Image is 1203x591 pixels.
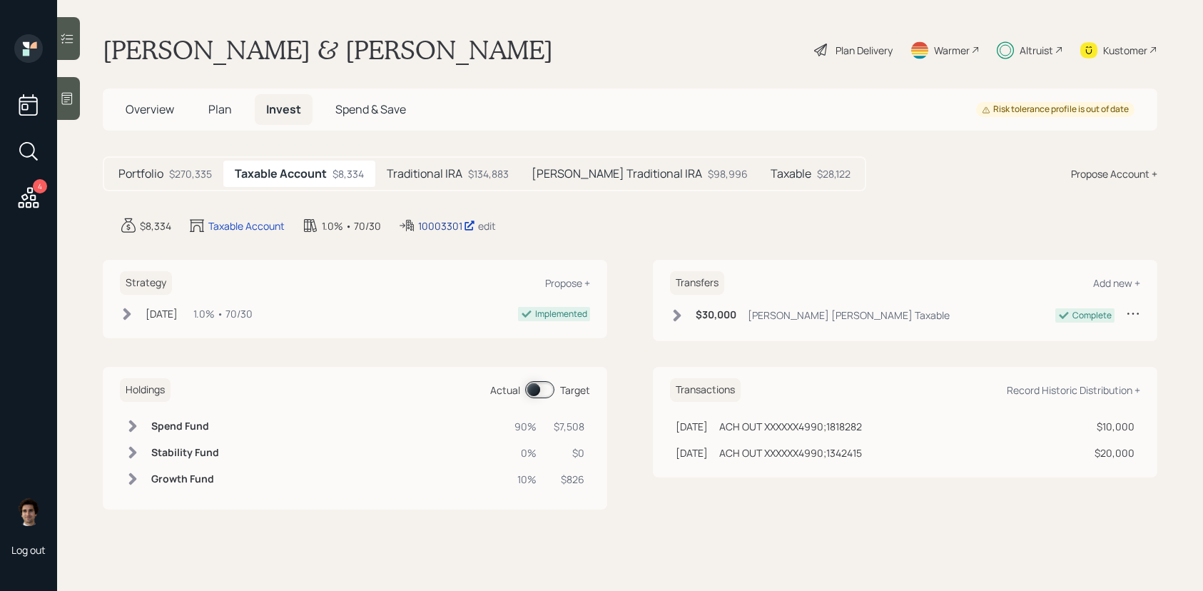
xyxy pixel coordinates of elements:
div: $28,122 [817,166,851,181]
div: $0 [554,445,584,460]
div: $270,335 [169,166,212,181]
div: Propose Account + [1071,166,1157,181]
h6: $30,000 [696,309,736,321]
div: Log out [11,543,46,557]
h6: Holdings [120,378,171,402]
h6: Transactions [670,378,741,402]
div: $7,508 [554,419,584,434]
span: Overview [126,101,174,117]
div: $20,000 [1095,445,1135,460]
div: 1.0% • 70/30 [322,218,381,233]
div: 4 [33,179,47,193]
div: 10% [514,472,537,487]
h6: Transfers [670,271,724,295]
div: Plan Delivery [836,43,893,58]
div: 90% [514,419,537,434]
div: [PERSON_NAME] [PERSON_NAME] Taxable [748,308,950,323]
h6: Spend Fund [151,420,219,433]
img: harrison-schaefer-headshot-2.png [14,497,43,526]
div: 0% [514,445,537,460]
div: Implemented [535,308,587,320]
div: [DATE] [676,445,708,460]
div: [DATE] [146,306,178,321]
div: Kustomer [1103,43,1147,58]
span: Invest [266,101,301,117]
div: [DATE] [676,419,708,434]
h6: Growth Fund [151,473,219,485]
div: ACH OUT XXXXXX4990;1342415 [719,445,862,460]
span: Spend & Save [335,101,406,117]
div: $8,334 [140,218,171,233]
h6: Strategy [120,271,172,295]
div: Altruist [1020,43,1053,58]
h5: Portfolio [118,167,163,181]
div: Taxable Account [208,218,285,233]
div: Complete [1072,309,1112,322]
div: Warmer [934,43,970,58]
div: edit [478,219,496,233]
div: $10,000 [1095,419,1135,434]
div: Propose + [545,276,590,290]
h5: Taxable [771,167,811,181]
div: 10003301 [418,218,475,233]
h5: Taxable Account [235,167,327,181]
h5: [PERSON_NAME] Traditional IRA [532,167,702,181]
div: $826 [554,472,584,487]
div: Actual [490,383,520,398]
div: $134,883 [468,166,509,181]
div: Record Historic Distribution + [1007,383,1140,397]
div: $8,334 [333,166,364,181]
div: Risk tolerance profile is out of date [982,103,1129,116]
div: ACH OUT XXXXXX4990;1818282 [719,419,862,434]
div: $98,996 [708,166,748,181]
h5: Traditional IRA [387,167,462,181]
div: 1.0% • 70/30 [193,306,253,321]
h6: Stability Fund [151,447,219,459]
span: Plan [208,101,232,117]
h1: [PERSON_NAME] & [PERSON_NAME] [103,34,553,66]
div: Add new + [1093,276,1140,290]
div: Target [560,383,590,398]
